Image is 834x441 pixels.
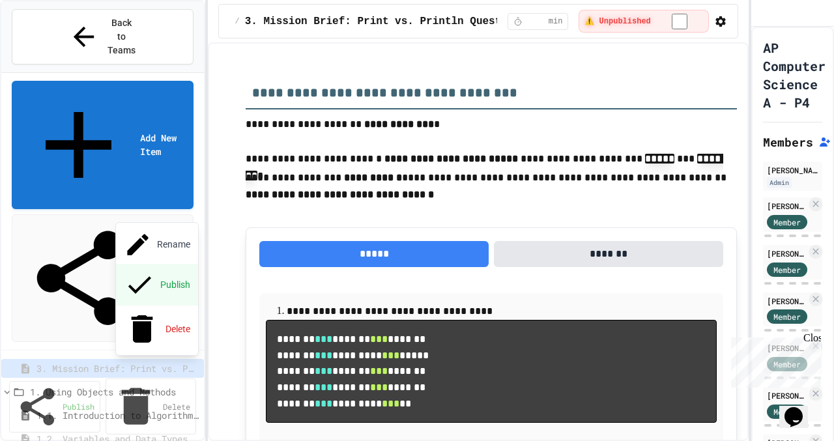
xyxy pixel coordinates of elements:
[779,389,821,428] iframe: chat widget
[726,332,821,388] iframe: chat widget
[5,5,90,83] div: Chat with us now!Close
[116,306,198,352] button: Delete
[116,264,198,306] button: Publish
[116,225,198,264] button: Rename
